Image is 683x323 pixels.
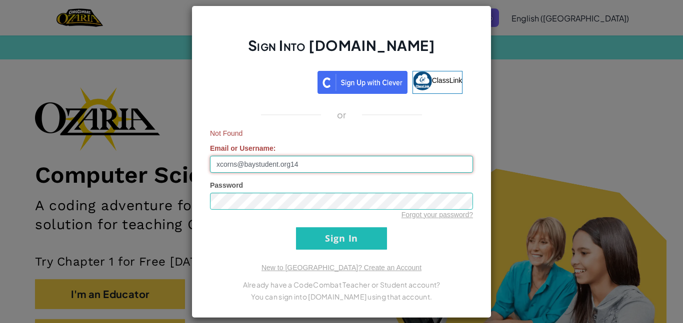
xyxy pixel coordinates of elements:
label: : [210,143,276,153]
p: Already have a CodeCombat Teacher or Student account? [210,279,473,291]
span: ClassLink [432,76,462,84]
a: Forgot your password? [401,211,473,219]
p: You can sign into [DOMAIN_NAME] using that account. [210,291,473,303]
span: Email or Username [210,144,273,152]
img: classlink-logo-small.png [413,71,432,90]
input: Sign In [296,227,387,250]
a: New to [GEOGRAPHIC_DATA]? Create an Account [261,264,421,272]
iframe: Sign in with Google Button [215,70,317,92]
h2: Sign Into [DOMAIN_NAME] [210,36,473,65]
span: Password [210,181,243,189]
p: or [337,109,346,121]
span: Not Found [210,128,473,138]
img: clever_sso_button@2x.png [317,71,407,94]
